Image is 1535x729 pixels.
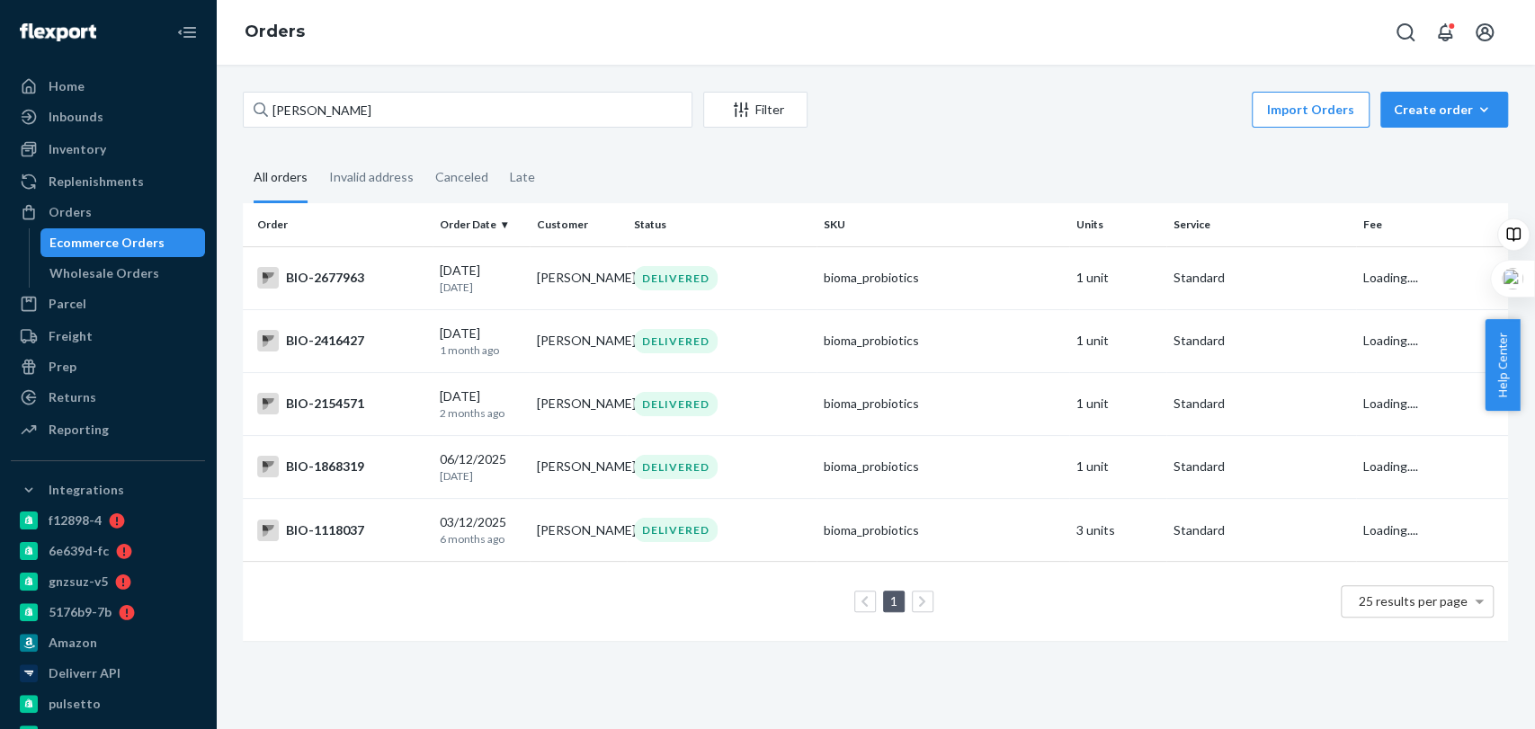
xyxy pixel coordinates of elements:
div: Filter [704,101,807,119]
ol: breadcrumbs [230,6,319,58]
a: Inventory [11,135,205,164]
p: Standard [1174,458,1349,476]
td: Loading.... [1356,246,1508,309]
th: Service [1166,203,1356,246]
a: Orders [245,22,305,41]
button: Open notifications [1427,14,1463,50]
div: DELIVERED [634,518,718,542]
a: gnzsuz-v5 [11,567,205,596]
a: Wholesale Orders [40,259,206,288]
div: Reporting [49,421,109,439]
p: 2 months ago [440,405,522,421]
button: Open Search Box [1388,14,1423,50]
div: 06/12/2025 [440,450,522,484]
div: Ecommerce Orders [49,234,165,252]
button: Integrations [11,476,205,504]
div: bioma_probiotics [824,269,1062,287]
div: Inventory [49,140,106,158]
a: Reporting [11,415,205,444]
div: Replenishments [49,173,144,191]
div: Orders [49,203,92,221]
div: 5176b9-7b [49,603,112,621]
th: Order Date [433,203,530,246]
div: pulsetto [49,695,101,713]
div: BIO-1118037 [257,520,425,541]
button: Open account menu [1467,14,1503,50]
td: Loading.... [1356,499,1508,562]
div: f12898-4 [49,511,102,529]
a: Prep [11,352,205,381]
p: [DATE] [440,468,522,484]
td: 1 unit [1069,309,1166,372]
span: 25 results per page [1359,593,1468,609]
p: Standard [1174,395,1349,413]
td: 1 unit [1069,246,1166,309]
th: Order [243,203,433,246]
td: [PERSON_NAME] [530,246,627,309]
a: Replenishments [11,167,205,196]
th: SKU [817,203,1069,246]
input: Search orders [243,92,692,128]
a: Orders [11,198,205,227]
a: Page 1 is your current page [887,593,901,609]
td: Loading.... [1356,372,1508,435]
td: 1 unit [1069,435,1166,498]
a: 5176b9-7b [11,598,205,627]
p: Standard [1174,332,1349,350]
p: [DATE] [440,280,522,295]
td: [PERSON_NAME] [530,309,627,372]
div: Amazon [49,634,97,652]
div: BIO-2416427 [257,330,425,351]
div: DELIVERED [634,455,718,479]
div: bioma_probiotics [824,521,1062,539]
div: Home [49,77,85,95]
div: Returns [49,388,96,406]
p: Standard [1174,269,1349,287]
div: DELIVERED [634,329,718,353]
a: pulsetto [11,689,205,718]
a: Ecommerce Orders [40,228,206,257]
a: 6e639d-fc [11,537,205,565]
div: DELIVERED [634,266,718,290]
div: Inbounds [49,108,103,126]
img: Flexport logo [20,23,96,41]
div: [DATE] [440,387,522,421]
a: Deliverr API [11,659,205,688]
div: gnzsuz-v5 [49,573,108,591]
td: Loading.... [1356,309,1508,372]
td: [PERSON_NAME] [530,372,627,435]
div: Deliverr API [49,664,120,682]
div: BIO-1868319 [257,456,425,477]
div: Prep [49,358,76,376]
div: Late [510,154,535,200]
div: bioma_probiotics [824,332,1062,350]
a: Home [11,72,205,101]
button: Close Navigation [169,14,205,50]
p: Standard [1174,521,1349,539]
p: 1 month ago [440,342,522,358]
div: 6e639d-fc [49,542,109,560]
a: Inbounds [11,102,205,131]
div: Create order [1394,101,1495,119]
p: 6 months ago [440,531,522,547]
div: [DATE] [440,324,522,358]
div: [DATE] [440,262,522,295]
div: Integrations [49,481,124,499]
div: DELIVERED [634,392,718,416]
div: Invalid address [329,154,414,200]
td: [PERSON_NAME] [530,435,627,498]
td: 3 units [1069,499,1166,562]
td: 1 unit [1069,372,1166,435]
button: Filter [703,92,808,128]
div: All orders [254,154,308,203]
a: Freight [11,322,205,351]
a: Amazon [11,628,205,657]
div: BIO-2677963 [257,267,425,289]
button: Help Center [1485,319,1520,411]
a: f12898-4 [11,506,205,535]
button: Create order [1380,92,1508,128]
td: [PERSON_NAME] [530,499,627,562]
td: Loading.... [1356,435,1508,498]
th: Units [1069,203,1166,246]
